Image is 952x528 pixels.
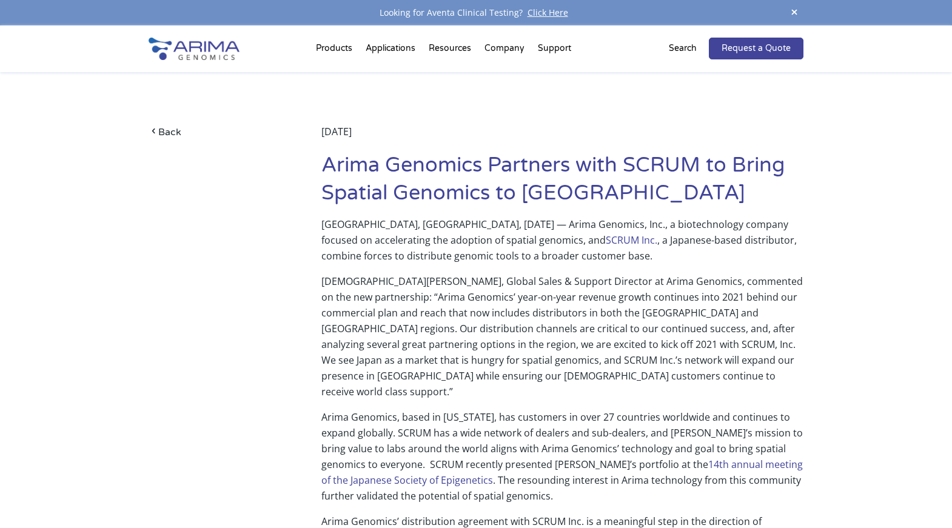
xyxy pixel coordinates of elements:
[321,152,803,216] h1: Arima Genomics Partners with SCRUM to Bring Spatial Genomics to [GEOGRAPHIC_DATA]
[523,7,573,18] a: Click Here
[321,216,803,273] p: [GEOGRAPHIC_DATA], [GEOGRAPHIC_DATA], [DATE] — Arima Genomics, Inc., a biotechnology company focu...
[321,273,803,409] p: [DEMOGRAPHIC_DATA][PERSON_NAME], Global Sales & Support Director at Arima Genomics, commented on ...
[709,38,803,59] a: Request a Quote
[669,41,697,56] p: Search
[149,124,285,140] a: Back
[149,38,240,60] img: Arima-Genomics-logo
[606,233,657,247] a: SCRUM Inc.
[321,409,803,513] p: Arima Genomics, based in [US_STATE], has customers in over 27 countries worldwide and continues t...
[149,5,803,21] div: Looking for Aventa Clinical Testing?
[321,458,803,487] a: 14th annual meeting of the Japanese Society of Epigenetics
[321,124,803,152] div: [DATE]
